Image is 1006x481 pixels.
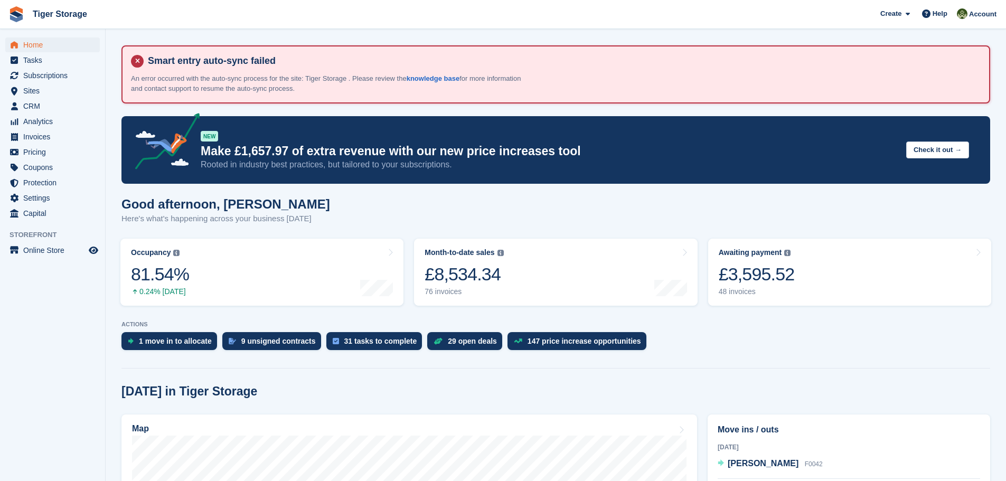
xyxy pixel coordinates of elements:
img: contract_signature_icon-13c848040528278c33f63329250d36e43548de30e8caae1d1a13099fd9432cc5.svg [229,338,236,344]
div: Month-to-date sales [425,248,494,257]
div: 81.54% [131,263,189,285]
img: move_ins_to_allocate_icon-fdf77a2bb77ea45bf5b3d319d69a93e2d87916cf1d5bf7949dd705db3b84f3ca.svg [128,338,134,344]
img: task-75834270c22a3079a89374b754ae025e5fb1db73e45f91037f5363f120a921f8.svg [333,338,339,344]
div: 31 tasks to complete [344,337,417,345]
div: Occupancy [131,248,171,257]
p: ACTIONS [121,321,990,328]
a: 31 tasks to complete [326,332,428,355]
img: price_increase_opportunities-93ffe204e8149a01c8c9dc8f82e8f89637d9d84a8eef4429ea346261dce0b2c0.svg [514,338,522,343]
a: knowledge base [407,74,459,82]
div: £8,534.34 [425,263,503,285]
span: Capital [23,206,87,221]
span: Home [23,37,87,52]
a: menu [5,191,100,205]
h2: [DATE] in Tiger Storage [121,384,257,399]
div: 9 unsigned contracts [241,337,316,345]
a: menu [5,129,100,144]
span: Pricing [23,145,87,159]
p: Here's what's happening across your business [DATE] [121,213,330,225]
span: Subscriptions [23,68,87,83]
div: 0.24% [DATE] [131,287,189,296]
a: Occupancy 81.54% 0.24% [DATE] [120,239,403,306]
a: 9 unsigned contracts [222,332,326,355]
div: 1 move in to allocate [139,337,212,345]
span: Help [933,8,947,19]
a: menu [5,145,100,159]
div: 76 invoices [425,287,503,296]
span: Storefront [10,230,105,240]
a: menu [5,53,100,68]
img: Matthew Ellwood [957,8,967,19]
a: 147 price increase opportunities [507,332,652,355]
div: 48 invoices [719,287,795,296]
div: £3,595.52 [719,263,795,285]
span: Settings [23,191,87,205]
span: CRM [23,99,87,114]
span: Online Store [23,243,87,258]
a: menu [5,243,100,258]
h4: Smart entry auto-sync failed [144,55,981,67]
a: menu [5,83,100,98]
a: menu [5,175,100,190]
div: [DATE] [718,442,980,452]
a: menu [5,160,100,175]
a: menu [5,206,100,221]
span: Create [880,8,901,19]
a: Awaiting payment £3,595.52 48 invoices [708,239,991,306]
a: menu [5,37,100,52]
p: Rooted in industry best practices, but tailored to your subscriptions. [201,159,898,171]
a: menu [5,68,100,83]
a: 1 move in to allocate [121,332,222,355]
div: Awaiting payment [719,248,782,257]
button: Check it out → [906,142,969,159]
span: [PERSON_NAME] [728,459,798,468]
h2: Map [132,424,149,433]
img: deal-1b604bf984904fb50ccaf53a9ad4b4a5d6e5aea283cecdc64d6e3604feb123c2.svg [434,337,443,345]
a: 29 open deals [427,332,507,355]
img: stora-icon-8386f47178a22dfd0bd8f6a31ec36ba5ce8667c1dd55bd0f319d3a0aa187defe.svg [8,6,24,22]
p: An error occurred with the auto-sync process for the site: Tiger Storage . Please review the for ... [131,73,527,94]
a: menu [5,114,100,129]
p: Make £1,657.97 of extra revenue with our new price increases tool [201,144,898,159]
span: Analytics [23,114,87,129]
a: Month-to-date sales £8,534.34 76 invoices [414,239,697,306]
div: 147 price increase opportunities [528,337,641,345]
a: [PERSON_NAME] F0042 [718,457,823,471]
img: icon-info-grey-7440780725fd019a000dd9b08b2336e03edf1995a4989e88bcd33f0948082b44.svg [173,250,180,256]
span: F0042 [805,460,823,468]
img: icon-info-grey-7440780725fd019a000dd9b08b2336e03edf1995a4989e88bcd33f0948082b44.svg [784,250,791,256]
div: 29 open deals [448,337,497,345]
span: Coupons [23,160,87,175]
a: Preview store [87,244,100,257]
a: menu [5,99,100,114]
img: price-adjustments-announcement-icon-8257ccfd72463d97f412b2fc003d46551f7dbcb40ab6d574587a9cd5c0d94... [126,113,200,173]
span: Invoices [23,129,87,144]
span: Sites [23,83,87,98]
h2: Move ins / outs [718,423,980,436]
img: icon-info-grey-7440780725fd019a000dd9b08b2336e03edf1995a4989e88bcd33f0948082b44.svg [497,250,504,256]
h1: Good afternoon, [PERSON_NAME] [121,197,330,211]
a: Tiger Storage [29,5,91,23]
span: Tasks [23,53,87,68]
div: NEW [201,131,218,142]
span: Protection [23,175,87,190]
span: Account [969,9,996,20]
